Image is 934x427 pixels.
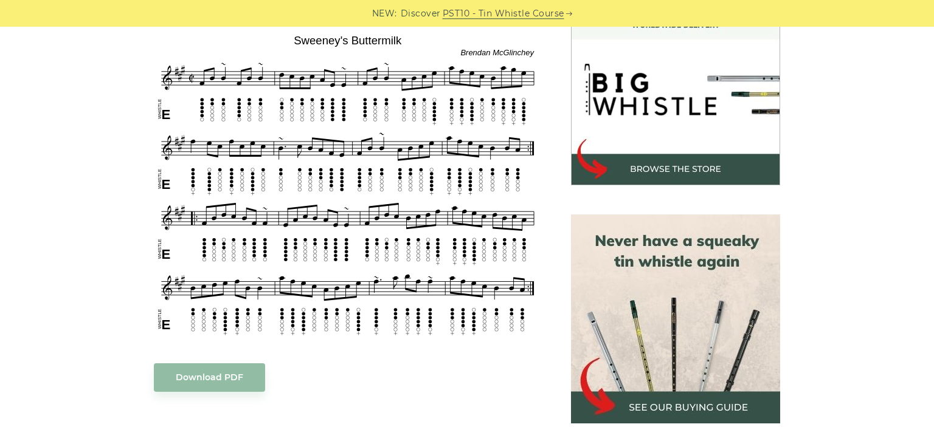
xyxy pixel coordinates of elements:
span: Discover [401,7,441,21]
span: NEW: [372,7,397,21]
a: PST10 - Tin Whistle Course [443,7,564,21]
img: tin whistle buying guide [571,214,780,423]
a: Download PDF [154,363,265,392]
img: Sweeney's Buttermilk Tin Whistle Tabs & Sheet Music [154,30,542,338]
